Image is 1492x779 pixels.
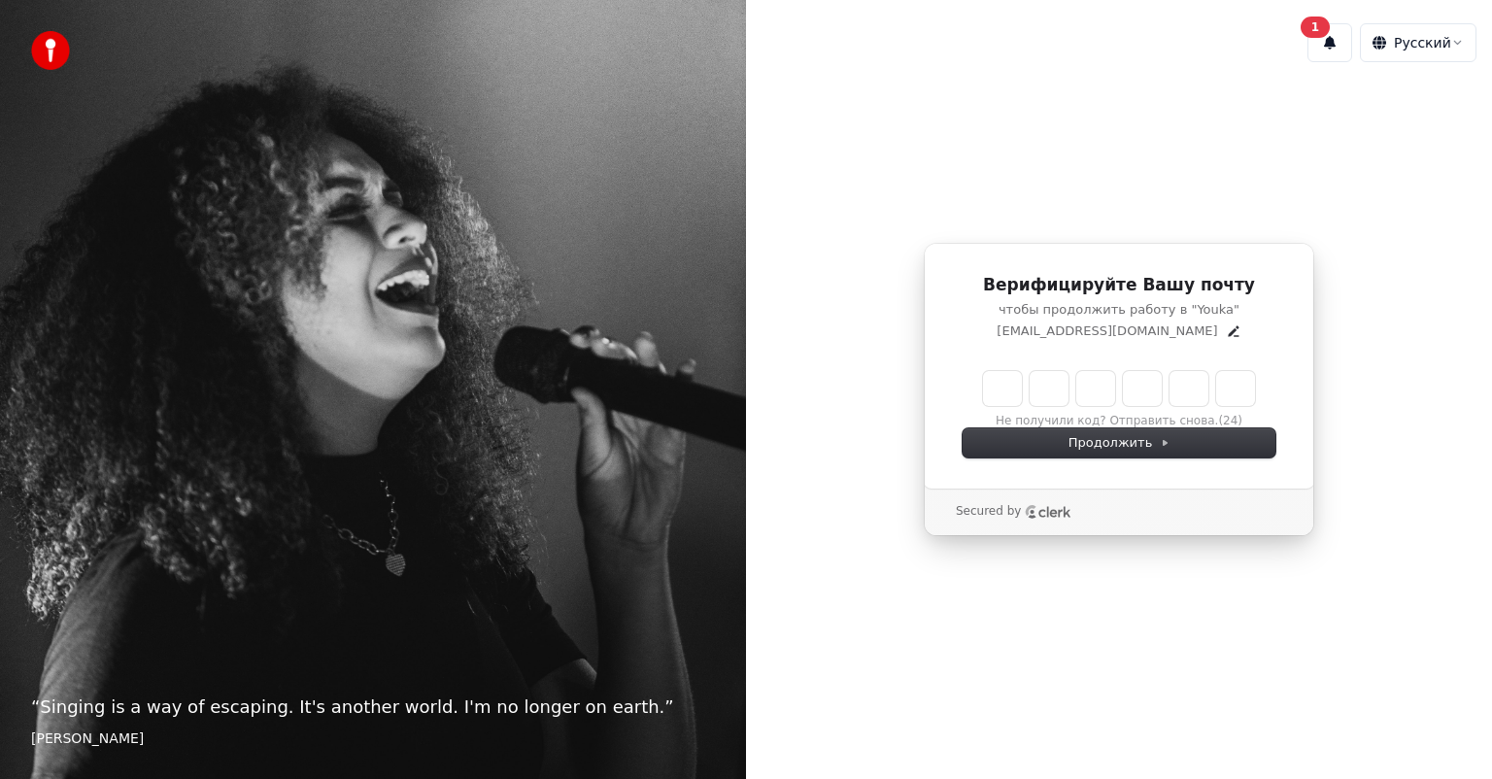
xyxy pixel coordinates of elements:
p: [EMAIL_ADDRESS][DOMAIN_NAME] [997,322,1217,340]
p: “ Singing is a way of escaping. It's another world. I'm no longer on earth. ” [31,694,715,721]
span: Продолжить [1068,434,1170,452]
footer: [PERSON_NAME] [31,728,715,748]
img: youka [31,31,70,70]
div: 1 [1301,17,1330,38]
button: Edit [1226,323,1241,339]
p: чтобы продолжить работу в "Youka" [963,301,1275,319]
button: Продолжить [963,428,1275,457]
input: Enter verification code [983,371,1255,406]
p: Secured by [956,504,1021,520]
h1: Верифицируйте Вашу почту [963,274,1275,297]
button: 1 [1307,23,1352,62]
a: Clerk logo [1025,505,1071,519]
